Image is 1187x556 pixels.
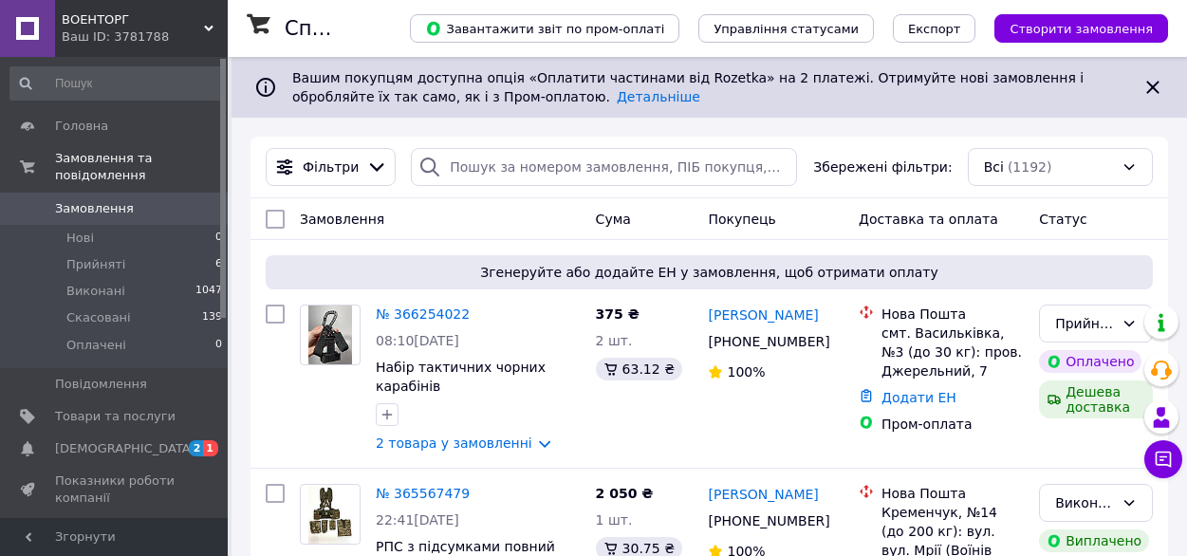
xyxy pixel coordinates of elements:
span: Виконані [66,283,125,300]
a: Фото товару [300,484,361,545]
span: 0 [215,230,222,247]
div: Прийнято [1055,313,1114,334]
span: Прийняті [66,256,125,273]
h1: Список замовлень [285,17,477,40]
div: [PHONE_NUMBER] [704,508,828,534]
img: Фото товару [308,485,353,544]
div: Виплачено [1039,529,1149,552]
span: ВОЕНТОРГ [62,11,204,28]
span: 6 [215,256,222,273]
button: Управління статусами [698,14,874,43]
span: 08:10[DATE] [376,333,459,348]
span: (1192) [1008,159,1052,175]
span: Доставка та оплата [859,212,998,227]
div: Дешева доставка [1039,380,1153,418]
a: Створити замовлення [975,20,1168,35]
span: 1 [203,440,218,456]
span: Товари та послуги [55,408,176,425]
a: 2 товара у замовленні [376,436,532,451]
div: Ваш ID: 3781788 [62,28,228,46]
span: Замовлення та повідомлення [55,150,228,184]
div: Виконано [1055,492,1114,513]
span: Створити замовлення [1010,22,1153,36]
span: 2 шт. [596,333,633,348]
span: Повідомлення [55,376,147,393]
button: Чат з покупцем [1144,440,1182,478]
span: [DEMOGRAPHIC_DATA] [55,440,195,457]
span: Згенеруйте або додайте ЕН у замовлення, щоб отримати оплату [273,263,1145,282]
div: 63.12 ₴ [596,358,682,380]
a: Додати ЕН [881,390,956,405]
span: 100% [727,364,765,380]
span: 0 [215,337,222,354]
span: Cума [596,212,631,227]
div: Нова Пошта [881,484,1024,503]
button: Створити замовлення [994,14,1168,43]
button: Експорт [893,14,976,43]
img: Фото товару [308,306,352,364]
a: № 366254022 [376,306,470,322]
div: Пром-оплата [881,415,1024,434]
span: Замовлення [55,200,134,217]
span: Показники роботи компанії [55,473,176,507]
span: Управління статусами [714,22,859,36]
span: Фільтри [303,158,359,176]
div: Оплачено [1039,350,1141,373]
a: [PERSON_NAME] [708,306,818,324]
span: 1 шт. [596,512,633,528]
a: Детальніше [617,89,700,104]
span: 375 ₴ [596,306,640,322]
a: Фото товару [300,305,361,365]
input: Пошук за номером замовлення, ПІБ покупця, номером телефону, Email, номером накладної [411,148,797,186]
span: Нові [66,230,94,247]
span: Оплачені [66,337,126,354]
span: 139 [202,309,222,326]
span: 22:41[DATE] [376,512,459,528]
span: Всі [984,158,1004,176]
span: Експорт [908,22,961,36]
span: Вашим покупцям доступна опція «Оплатити частинами від Rozetka» на 2 платежі. Отримуйте нові замов... [292,70,1084,104]
span: Статус [1039,212,1087,227]
input: Пошук [9,66,224,101]
span: 1047 [195,283,222,300]
button: Завантажити звіт по пром-оплаті [410,14,679,43]
div: [PHONE_NUMBER] [704,328,828,355]
div: смт. Васильківка, №3 (до 30 кг): пров. Джерельний, 7 [881,324,1024,380]
span: Завантажити звіт по пром-оплаті [425,20,664,37]
span: Замовлення [300,212,384,227]
a: Набір тактичних чорних карабінів [376,360,546,394]
span: 2 [189,440,204,456]
div: Нова Пошта [881,305,1024,324]
a: [PERSON_NAME] [708,485,818,504]
span: 2 050 ₴ [596,486,654,501]
span: Покупець [708,212,775,227]
span: Головна [55,118,108,135]
a: № 365567479 [376,486,470,501]
span: Скасовані [66,309,131,326]
span: Збережені фільтри: [813,158,952,176]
